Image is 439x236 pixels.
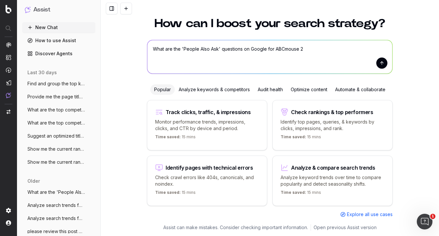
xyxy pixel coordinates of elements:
[281,119,384,132] p: Identify top pages, queries, & keywords by clicks, impressions, and rank.
[291,165,375,170] div: Analyze & compare search trends
[430,214,435,219] span: 1
[6,80,11,85] img: Studio
[27,120,85,126] span: What are the top competitors ranking for
[7,110,10,114] img: Switch project
[27,189,85,195] span: What are the 'People Also Ask' questions
[314,224,377,231] a: Open previous Assist version
[27,228,85,235] span: please review this post on play based le
[22,200,95,211] button: Analyze search trends for: Christmas pri
[155,119,259,132] p: Monitor performance trends, impressions, clicks, and CTR by device and period.
[22,48,95,59] a: Discover Agents
[166,165,253,170] div: Identify pages with technical errors
[340,211,393,218] a: Explore all use cases
[155,134,181,139] span: Time saved:
[22,118,95,128] button: What are the top competitors ranking for
[281,174,384,187] p: Analyze keyword trends over time to compare popularity and detect seasonality shifts.
[22,22,95,33] button: New Chat
[22,78,95,89] button: Find and group the top keywords for list
[155,174,259,187] p: Check crawl errors like 404s, canonicals, and noindex.
[22,131,95,141] button: Suggest an optimized title and descripti
[163,224,308,231] p: Assist can make mistakes. Consider checking important information.
[147,18,393,29] h1: How can I boost your search strategy?
[6,220,11,226] img: My account
[22,105,95,115] button: What are the top competitors ranking for
[33,5,50,14] h1: Assist
[22,157,95,167] button: Show me the current rankings for https:/
[27,146,85,152] span: Show me the current rankings for https:/
[281,134,306,139] span: Time saved:
[6,55,11,60] img: Intelligence
[27,159,85,165] span: Show me the current rankings for https:/
[22,92,95,102] button: Provide me the page title and a table of
[27,133,85,139] span: Suggest an optimized title and descripti
[281,190,306,195] span: Time saved:
[27,80,85,87] span: Find and group the top keywords for list
[27,215,85,222] span: Analyze search trends for: ABCmouse 2
[22,213,95,224] button: Analyze search trends for: ABCmouse 2
[254,84,287,95] div: Audit health
[6,93,11,98] img: Assist
[25,5,93,14] button: Assist
[175,84,254,95] div: Analyze keywords & competitors
[291,110,373,115] div: Check rankings & top performers
[155,190,196,198] p: 15 mins
[6,67,11,73] img: Activation
[6,42,11,47] img: Analytics
[27,107,85,113] span: What are the top competitors ranking for
[287,84,331,95] div: Optimize content
[155,134,196,142] p: 15 mins
[166,110,251,115] div: Track clicks, traffic, & impressions
[281,190,321,198] p: 15 mins
[22,187,95,197] button: What are the 'People Also Ask' questions
[417,214,432,229] iframe: Intercom live chat
[27,178,40,184] span: older
[27,69,57,76] span: last 30 days
[6,5,11,13] img: Botify logo
[155,190,181,195] span: Time saved:
[281,134,321,142] p: 15 mins
[27,202,85,209] span: Analyze search trends for: Christmas pri
[6,208,11,213] img: Setting
[25,7,31,13] img: Assist
[150,84,175,95] div: Popular
[27,93,85,100] span: Provide me the page title and a table of
[347,211,393,218] span: Explore all use cases
[22,35,95,46] a: How to use Assist
[147,40,392,74] textarea: What are the 'People Also Ask' questions on Google for ABCmouse 2
[22,144,95,154] button: Show me the current rankings for https:/
[331,84,389,95] div: Automate & collaborate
